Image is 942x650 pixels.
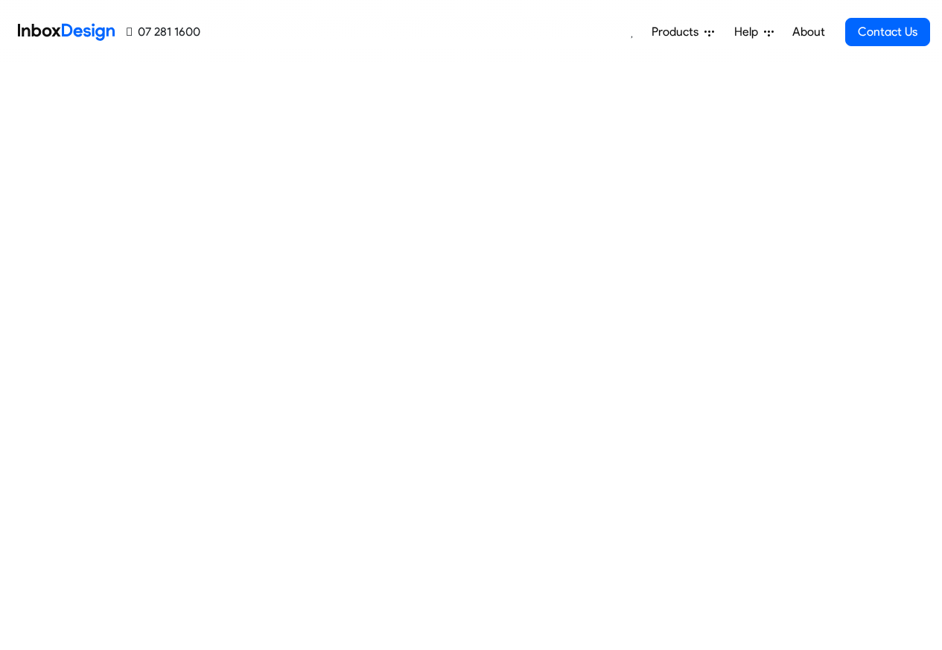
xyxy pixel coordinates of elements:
a: Contact Us [845,18,930,46]
span: Products [652,23,704,41]
a: Help [728,17,780,47]
span: Help [734,23,764,41]
a: 07 281 1600 [127,23,200,41]
a: Products [646,17,720,47]
a: About [788,17,829,47]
